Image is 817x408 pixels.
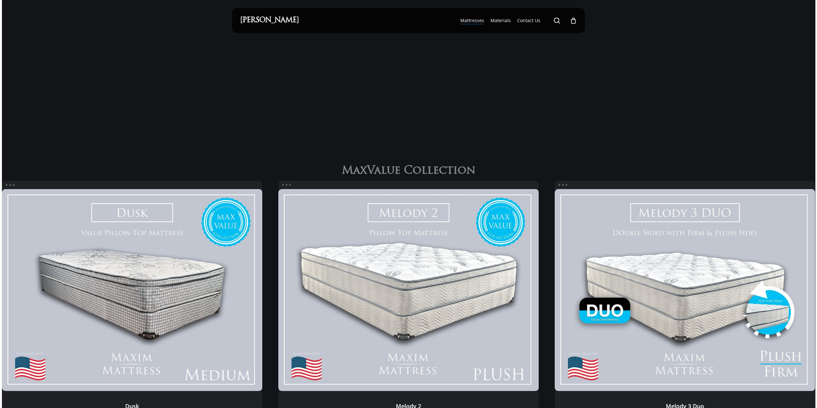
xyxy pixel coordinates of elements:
[517,17,540,24] a: Contact Us
[460,17,484,24] a: Mattresses
[457,8,577,33] nav: Main Menu
[491,17,511,23] span: Materials
[240,17,299,24] a: [PERSON_NAME]
[342,164,400,178] span: MaxValue
[570,17,577,24] a: Cart
[404,164,475,178] span: Collection
[491,17,511,24] a: Materials
[460,17,484,23] span: Mattresses
[517,17,540,23] span: Contact Us
[339,163,478,178] h2: MaxValue Collection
